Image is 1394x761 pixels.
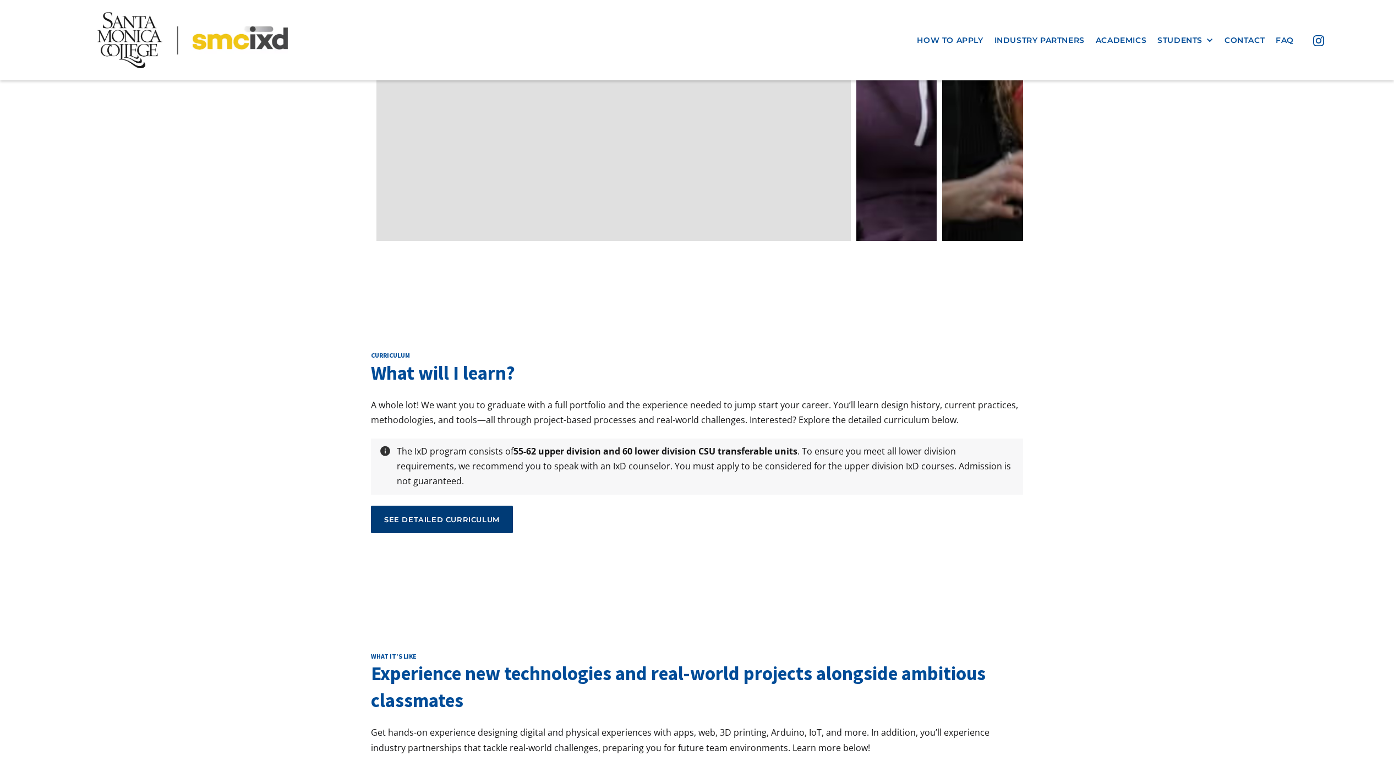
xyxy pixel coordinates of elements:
h3: Experience new technologies and real-world projects alongside ambitious classmates [371,660,1023,714]
img: icon - instagram [1313,35,1324,46]
h2: curriculum [371,351,1023,360]
div: STUDENTS [1157,35,1202,45]
a: see detailed curriculum [371,506,513,533]
p: A whole lot! We want you to graduate with a full portfolio and the experience needed to jump star... [371,398,1023,428]
p: Get hands-on experience designing digital and physical experiences with apps, web, 3D printing, A... [371,725,1023,755]
a: faq [1270,30,1299,50]
p: The IxD program consists of . To ensure you meet all lower division requirements, we recommend yo... [391,444,1020,489]
a: Academics [1090,30,1152,50]
strong: 55-62 upper division and 60 lower division CSU transferable units [513,445,797,457]
h3: What will I learn? [371,360,1023,387]
a: industry partners [989,30,1090,50]
a: contact [1219,30,1270,50]
div: see detailed curriculum [384,514,500,524]
h2: What it’s like [371,652,1023,661]
a: how to apply [911,30,988,50]
div: STUDENTS [1157,35,1213,45]
img: Santa Monica College - SMC IxD logo [97,12,288,68]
